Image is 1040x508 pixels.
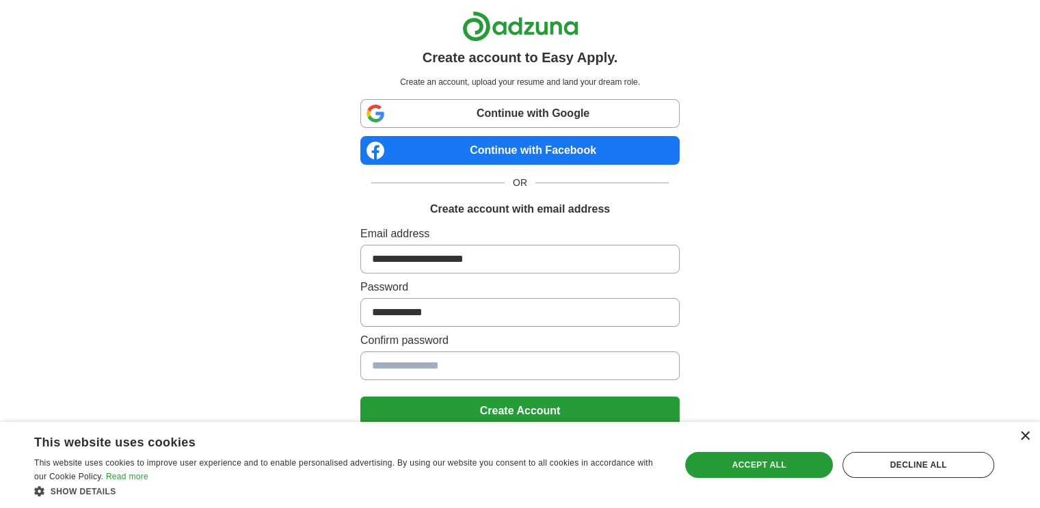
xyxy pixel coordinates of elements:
div: Show details [34,484,661,498]
p: Create an account, upload your resume and land your dream role. [363,76,677,88]
div: Close [1019,431,1030,442]
label: Email address [360,226,680,242]
a: Read more, opens a new window [106,472,148,481]
h1: Create account to Easy Apply. [423,47,618,68]
span: Show details [51,487,116,496]
h1: Create account with email address [430,201,610,217]
span: OR [505,176,535,190]
div: Decline all [842,452,994,478]
a: Continue with Facebook [360,136,680,165]
label: Confirm password [360,332,680,349]
div: Accept all [685,452,833,478]
img: Adzuna logo [462,11,578,42]
div: This website uses cookies [34,430,627,451]
a: Continue with Google [360,99,680,128]
button: Create Account [360,397,680,425]
span: This website uses cookies to improve user experience and to enable personalised advertising. By u... [34,458,653,481]
label: Password [360,279,680,295]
